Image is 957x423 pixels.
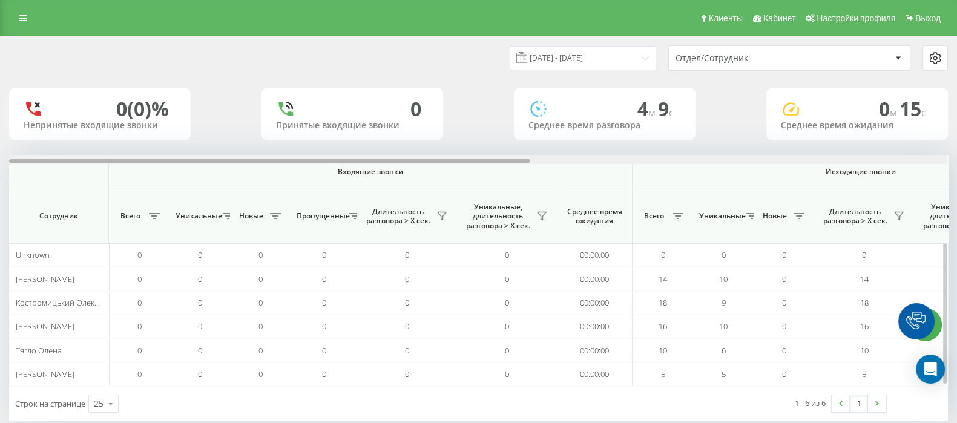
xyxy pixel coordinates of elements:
span: 0 [505,274,509,284]
span: 0 [322,369,326,379]
span: 0 [137,369,142,379]
span: 16 [860,321,869,332]
span: 0 [782,369,786,379]
span: Длительность разговора > Х сек. [820,207,890,226]
span: 0 [722,249,726,260]
span: 9 [722,297,726,308]
span: 18 [860,297,869,308]
span: Настройки профиля [817,13,895,23]
span: Уникальные, длительность разговора > Х сек. [463,202,533,231]
span: [PERSON_NAME] [16,321,74,332]
span: 0 [198,297,202,308]
td: 00:00:00 [557,267,633,290]
span: 0 [258,369,263,379]
a: 1 [850,395,868,412]
span: 10 [719,321,728,332]
span: 0 [405,274,409,284]
span: 0 [198,274,202,284]
div: 0 [410,97,421,120]
span: 0 [505,345,509,356]
span: 0 [405,369,409,379]
div: Среднее время разговора [528,120,681,131]
div: Open Intercom Messenger [916,355,945,384]
span: Unknown [16,249,50,260]
span: 0 [198,345,202,356]
span: 0 [862,249,866,260]
span: 16 [659,321,667,332]
span: 0 [258,345,263,356]
div: 1 - 6 из 6 [795,397,826,409]
span: 0 [879,96,899,122]
span: м [890,106,899,119]
div: Среднее время ожидания [781,120,933,131]
span: м [648,106,658,119]
span: 5 [722,369,726,379]
span: 0 [322,345,326,356]
span: 5 [661,369,665,379]
span: 0 [782,345,786,356]
span: 0 [137,345,142,356]
span: Выход [915,13,941,23]
span: 0 [198,321,202,332]
span: Пропущенные [297,211,346,221]
span: 0 [137,321,142,332]
span: 0 [198,249,202,260]
span: 0 [322,297,326,308]
td: 00:00:00 [557,291,633,315]
span: 4 [637,96,658,122]
span: c [921,106,926,119]
div: 25 [94,398,104,410]
span: 6 [722,345,726,356]
span: 0 [505,297,509,308]
span: 0 [782,274,786,284]
span: 0 [137,249,142,260]
span: Сотрудник [19,211,98,221]
span: 0 [322,249,326,260]
span: Строк на странице [15,398,85,409]
span: Длительность разговора > Х сек. [363,207,433,226]
span: 0 [198,369,202,379]
span: Входящие звонки [140,167,600,177]
span: 0 [405,321,409,332]
span: Тягло Олена [16,345,62,356]
td: 00:00:00 [557,315,633,338]
div: Непринятые входящие звонки [24,120,176,131]
td: 00:00:00 [557,338,633,362]
span: 0 [258,274,263,284]
span: Клиенты [709,13,743,23]
span: 10 [860,345,869,356]
span: Новые [760,211,790,221]
div: 0 (0)% [116,97,169,120]
td: 00:00:00 [557,243,633,267]
span: 5 [862,369,866,379]
span: 0 [661,249,665,260]
span: 0 [782,249,786,260]
span: 0 [258,297,263,308]
span: 0 [137,297,142,308]
span: 0 [322,321,326,332]
span: 0 [505,321,509,332]
span: 0 [405,249,409,260]
span: 0 [322,274,326,284]
span: 18 [659,297,667,308]
span: [PERSON_NAME] [16,274,74,284]
span: 0 [782,297,786,308]
span: 0 [258,249,263,260]
span: Среднее время ожидания [566,207,623,226]
span: c [669,106,674,119]
span: 0 [405,345,409,356]
span: 0 [505,369,509,379]
span: Уникальные [699,211,743,221]
div: Принятые входящие звонки [276,120,429,131]
span: 0 [505,249,509,260]
span: 15 [899,96,926,122]
span: 0 [405,297,409,308]
span: [PERSON_NAME] [16,369,74,379]
td: 00:00:00 [557,362,633,386]
span: Уникальные [176,211,219,221]
span: Костромицький Олександр [16,297,116,308]
span: Новые [236,211,266,221]
span: 14 [860,274,869,284]
span: Кабинет [763,13,795,23]
span: 0 [782,321,786,332]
